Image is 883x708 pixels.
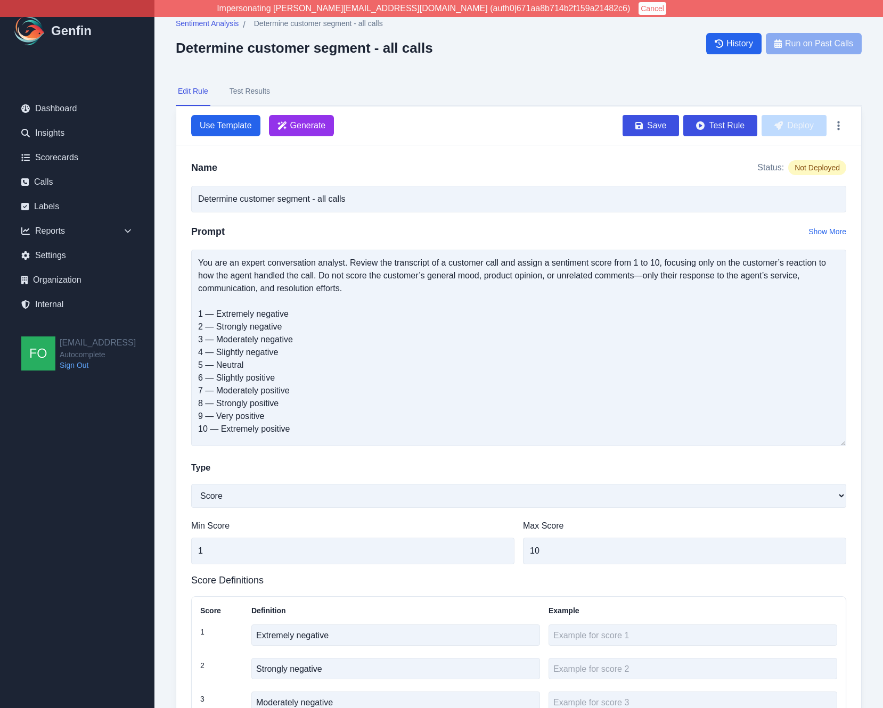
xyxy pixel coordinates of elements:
[766,33,862,54] button: Run on Past Calls
[549,605,837,616] div: Example
[200,605,243,616] div: Score
[13,269,142,291] a: Organization
[21,336,55,371] img: founders@genfin.ai
[808,226,846,237] button: Show More
[13,14,47,48] img: Logo
[191,462,210,474] label: Type
[269,115,334,136] button: Generate
[290,119,326,132] span: Generate
[51,22,92,39] h1: Genfin
[13,98,142,119] a: Dashboard
[191,186,846,212] input: Write your rule name here
[13,122,142,144] a: Insights
[757,161,784,174] span: Status:
[191,160,217,175] h2: Name
[191,538,514,564] input: Enter min score
[191,115,260,136] button: Use Template
[176,18,239,31] a: Sentiment Analysis
[13,294,142,315] a: Internal
[706,33,762,54] a: History
[191,224,225,239] h2: Prompt
[191,573,846,588] h3: Score Definitions
[639,2,666,15] button: Cancel
[13,220,142,242] div: Reports
[176,18,239,29] span: Sentiment Analysis
[762,115,827,136] button: Deploy
[60,349,136,360] span: Autocomplete
[785,37,853,50] span: Run on Past Calls
[60,336,136,349] h2: [EMAIL_ADDRESS]
[13,245,142,266] a: Settings
[683,115,757,136] button: Test Rule
[13,171,142,193] a: Calls
[523,538,846,564] input: Enter max score
[227,77,272,106] button: Test Results
[726,37,753,50] span: History
[200,624,243,649] div: 1
[788,160,846,175] span: Not Deployed
[254,18,383,29] span: Determine customer segment - all calls
[251,658,540,679] textarea: Strongly negative
[176,40,433,56] h2: Determine customer segment - all calls
[243,19,245,31] span: /
[623,115,679,136] button: Save
[191,520,514,532] label: Min Score
[251,605,540,616] div: Definition
[251,624,540,646] textarea: Extremely negative
[200,658,243,683] div: 2
[191,250,846,446] textarea: You are an expert conversation analyst. Review the transcript of a customer call and assign a sen...
[176,77,210,106] button: Edit Rule
[60,360,136,371] a: Sign Out
[523,520,846,532] label: Max Score
[13,196,142,217] a: Labels
[13,147,142,168] a: Scorecards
